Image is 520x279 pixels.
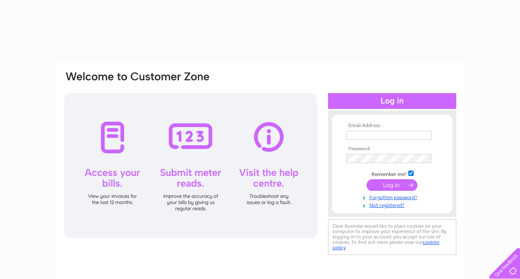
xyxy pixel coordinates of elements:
[344,123,440,129] th: Email Address:
[346,193,440,201] a: Forgotten password?
[333,239,439,250] a: cookies policy
[367,179,417,191] input: Submit
[346,201,440,209] a: Not registered?
[328,219,456,255] div: Clear Business would like to place cookies on your computer to improve your experience of the sit...
[344,146,440,152] th: Password:
[344,169,440,178] td: Remember me?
